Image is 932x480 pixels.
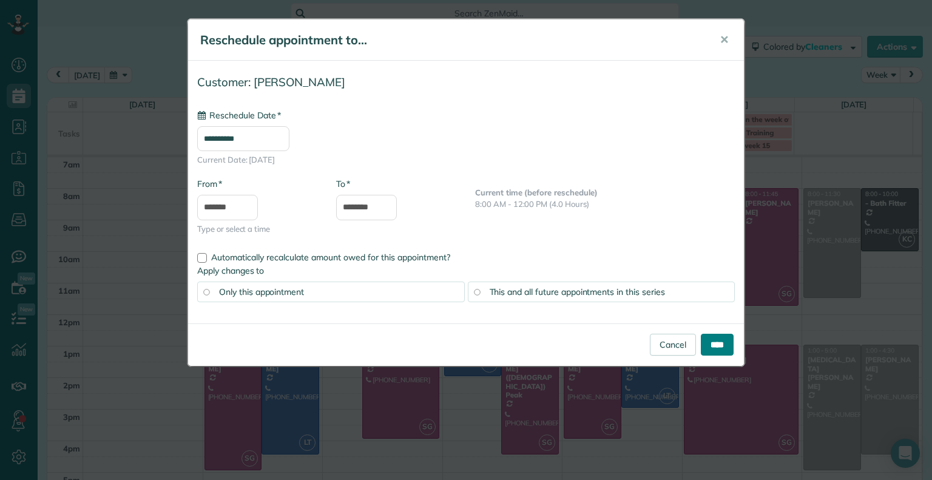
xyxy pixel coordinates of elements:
[650,334,696,356] a: Cancel
[475,198,735,210] p: 8:00 AM - 12:00 PM (4.0 Hours)
[475,188,598,197] b: Current time (before reschedule)
[197,76,735,89] h4: Customer: [PERSON_NAME]
[197,178,222,190] label: From
[200,32,703,49] h5: Reschedule appointment to...
[336,178,350,190] label: To
[219,286,304,297] span: Only this appointment
[203,289,209,295] input: Only this appointment
[197,223,318,235] span: Type or select a time
[197,265,735,277] label: Apply changes to
[490,286,665,297] span: This and all future appointments in this series
[211,252,450,263] span: Automatically recalculate amount owed for this appointment?
[197,154,735,166] span: Current Date: [DATE]
[474,289,480,295] input: This and all future appointments in this series
[720,33,729,47] span: ✕
[197,109,281,121] label: Reschedule Date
